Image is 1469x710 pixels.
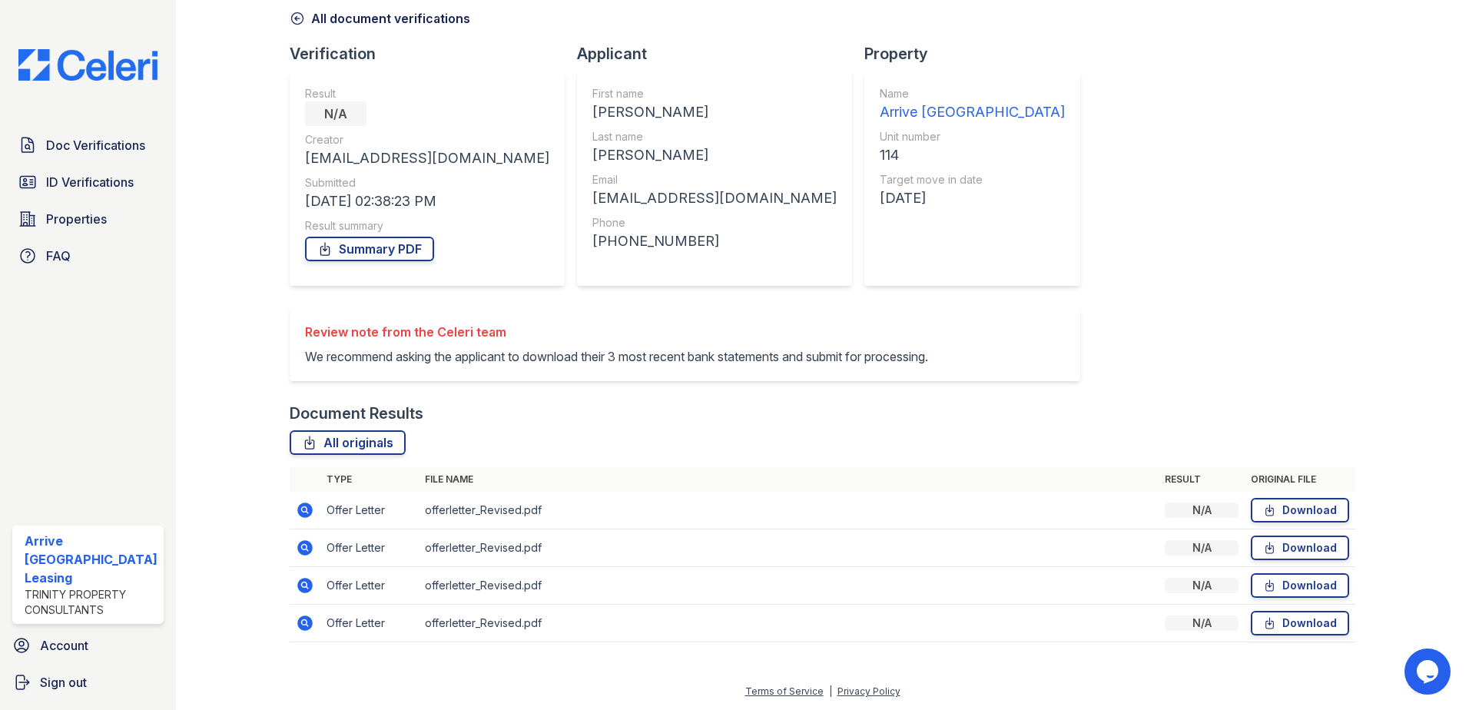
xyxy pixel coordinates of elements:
span: Sign out [40,673,87,692]
div: N/A [1165,540,1239,556]
div: Submitted [305,175,549,191]
div: First name [592,86,837,101]
td: Offer Letter [320,492,419,529]
div: Result [305,86,549,101]
td: offerletter_Revised.pdf [419,567,1159,605]
div: [DATE] 02:38:23 PM [305,191,549,212]
div: Email [592,172,837,187]
a: Download [1251,536,1349,560]
a: ID Verifications [12,167,164,197]
a: Download [1251,611,1349,635]
div: Document Results [290,403,423,424]
div: Name [880,86,1065,101]
span: FAQ [46,247,71,265]
div: [EMAIL_ADDRESS][DOMAIN_NAME] [592,187,837,209]
div: Phone [592,215,837,231]
div: [EMAIL_ADDRESS][DOMAIN_NAME] [305,148,549,169]
a: Download [1251,498,1349,523]
th: Type [320,467,419,492]
a: Doc Verifications [12,130,164,161]
div: [DATE] [880,187,1065,209]
div: N/A [1165,615,1239,631]
div: Applicant [577,43,864,65]
div: | [829,685,832,697]
a: Account [6,630,170,661]
div: N/A [1165,503,1239,518]
iframe: chat widget [1404,649,1454,695]
th: Result [1159,467,1245,492]
p: We recommend asking the applicant to download their 3 most recent bank statements and submit for ... [305,347,928,366]
th: File name [419,467,1159,492]
a: All originals [290,430,406,455]
div: [PERSON_NAME] [592,144,837,166]
div: N/A [305,101,366,126]
div: 114 [880,144,1065,166]
td: Offer Letter [320,605,419,642]
a: Sign out [6,667,170,698]
th: Original file [1245,467,1355,492]
a: Privacy Policy [837,685,900,697]
div: [PHONE_NUMBER] [592,231,837,252]
div: Last name [592,129,837,144]
div: Unit number [880,129,1065,144]
a: Terms of Service [745,685,824,697]
div: Trinity Property Consultants [25,587,158,618]
img: CE_Logo_Blue-a8612792a0a2168367f1c8372b55b34899dd931a85d93a1a3d3e32e68fde9ad4.png [6,49,170,81]
div: [PERSON_NAME] [592,101,837,123]
div: Verification [290,43,577,65]
td: Offer Letter [320,529,419,567]
a: FAQ [12,241,164,271]
a: Name Arrive [GEOGRAPHIC_DATA] [880,86,1065,123]
td: offerletter_Revised.pdf [419,492,1159,529]
span: Properties [46,210,107,228]
a: Summary PDF [305,237,434,261]
td: offerletter_Revised.pdf [419,605,1159,642]
span: Doc Verifications [46,136,145,154]
div: N/A [1165,578,1239,593]
td: offerletter_Revised.pdf [419,529,1159,567]
div: Result summary [305,218,549,234]
div: Target move in date [880,172,1065,187]
a: Download [1251,573,1349,598]
a: Properties [12,204,164,234]
div: Review note from the Celeri team [305,323,928,341]
span: Account [40,636,88,655]
div: Arrive [GEOGRAPHIC_DATA] [880,101,1065,123]
a: All document verifications [290,9,470,28]
div: Property [864,43,1093,65]
div: Arrive [GEOGRAPHIC_DATA] Leasing [25,532,158,587]
span: ID Verifications [46,173,134,191]
td: Offer Letter [320,567,419,605]
div: Creator [305,132,549,148]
